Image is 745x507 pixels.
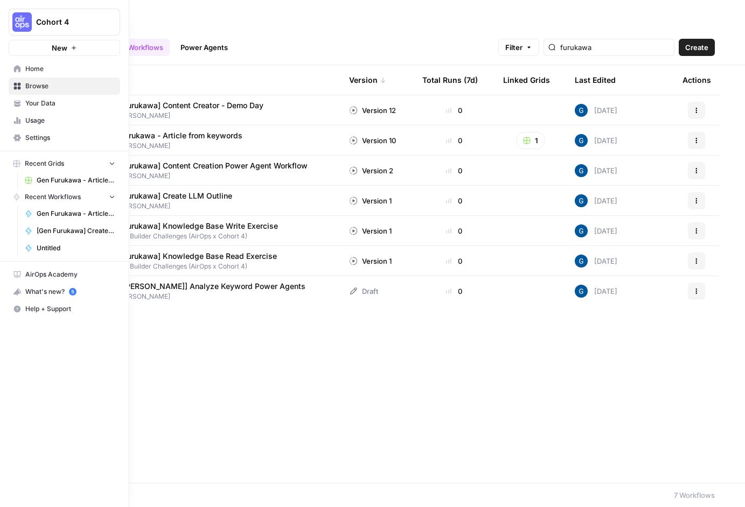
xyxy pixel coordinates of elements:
span: Cohort 4 [36,17,101,27]
div: Version 12 [349,105,396,116]
span: Gen Furukawa - Article from keywords [37,209,115,219]
span: AirOps Academy [25,270,115,279]
button: Recent Grids [9,156,120,172]
div: Version 2 [349,165,393,176]
span: [Gen Furukawa] Create LLM Outline [37,226,115,236]
span: Filter [505,42,523,53]
div: Draft [349,286,378,297]
div: [DATE] [575,104,617,117]
span: [Gen Furukawa] Content Creator - Demo Day [104,100,263,111]
input: Search [560,42,670,53]
div: Actions [683,65,711,95]
a: Settings [9,129,120,146]
div: Version [349,65,386,95]
button: Recent Workflows [9,189,120,205]
div: 0 [422,286,486,297]
a: Workflows [121,39,170,56]
a: Your Data [9,95,120,112]
span: Gen [PERSON_NAME] [104,171,316,181]
span: New [52,43,67,53]
img: qd2a6s3w5hfdcqb82ik0wk3no9aw [575,224,588,237]
button: Workspace: Cohort 4 [9,9,120,36]
div: Name [91,65,332,95]
div: 0 [422,165,486,176]
span: Gen [PERSON_NAME] [104,292,314,301]
span: Create [685,42,708,53]
a: [Gen Furukawa] Knowledge Base Read ExerciseWeek 3: Builder Challenges (AirOps x Cohort 4) [91,251,332,271]
div: [DATE] [575,164,617,177]
img: qd2a6s3w5hfdcqb82ik0wk3no9aw [575,134,588,147]
button: What's new? 5 [9,283,120,300]
div: Version 1 [349,195,392,206]
a: Browse [9,78,120,95]
button: Filter [498,39,539,56]
div: [DATE] [575,255,617,267]
span: Untitled [37,243,115,253]
div: 0 [422,195,486,206]
span: Home [25,64,115,74]
a: [Gen [PERSON_NAME]] Analyze Keyword Power AgentsGen [PERSON_NAME] [91,281,332,301]
span: Gen [PERSON_NAME] [104,201,241,211]
a: AirOps Academy [9,266,120,283]
span: Gen Furukawa - Article from keywords [104,130,242,141]
div: 7 Workflows [674,490,715,501]
a: Power Agents [174,39,234,56]
a: Gen Furukawa - Article from keywords Grid [20,172,120,189]
div: [DATE] [575,194,617,207]
span: [Gen Furukawa] Knowledge Base Write Exercise [104,221,278,231]
span: [Gen [PERSON_NAME]] Analyze Keyword Power Agents [104,281,305,292]
div: Last Edited [575,65,616,95]
span: Usage [25,116,115,125]
div: 0 [422,105,486,116]
img: qd2a6s3w5hfdcqb82ik0wk3no9aw [575,285,588,298]
span: Gen [PERSON_NAME] [104,111,272,121]
span: Help + Support [25,304,115,314]
button: New [9,40,120,56]
a: [Gen Furukawa] Content Creator - Demo DayGen [PERSON_NAME] [91,100,332,121]
a: Gen Furukawa - Article from keywords [20,205,120,222]
img: qd2a6s3w5hfdcqb82ik0wk3no9aw [575,164,588,177]
span: Recent Grids [25,159,64,168]
span: Recent Workflows [25,192,81,202]
button: Help + Support [9,300,120,318]
div: [DATE] [575,134,617,147]
div: [DATE] [575,285,617,298]
div: 0 [422,135,486,146]
span: Settings [25,133,115,143]
span: Week 3: Builder Challenges (AirOps x Cohort 4) [104,231,287,241]
img: Cohort 4 Logo [12,12,32,32]
button: 1 [516,132,545,149]
div: Linked Grids [503,65,550,95]
a: [Gen Furukawa] Content Creation Power Agent WorkflowGen [PERSON_NAME] [91,160,332,181]
a: [Gen Furukawa] Create LLM Outline [20,222,120,240]
a: [Gen Furukawa] Create LLM OutlineGen [PERSON_NAME] [91,191,332,211]
a: [Gen Furukawa] Knowledge Base Write ExerciseWeek 3: Builder Challenges (AirOps x Cohort 4) [91,221,332,241]
text: 5 [71,289,74,294]
a: Usage [9,112,120,129]
a: Home [9,60,120,78]
span: Gen [PERSON_NAME] [104,141,251,151]
div: Total Runs (7d) [422,65,478,95]
div: [DATE] [575,224,617,237]
a: 5 [69,288,76,295]
span: Week 3: Builder Challenges (AirOps x Cohort 4) [104,262,286,271]
div: Version 1 [349,256,392,266]
div: What's new? [9,284,120,300]
a: Untitled [20,240,120,257]
div: Version 10 [349,135,396,146]
div: 0 [422,256,486,266]
div: 0 [422,226,486,236]
span: [Gen Furukawa] Content Creation Power Agent Workflow [104,160,308,171]
img: qd2a6s3w5hfdcqb82ik0wk3no9aw [575,104,588,117]
div: Version 1 [349,226,392,236]
span: [Gen Furukawa] Knowledge Base Read Exercise [104,251,277,262]
span: Gen Furukawa - Article from keywords Grid [37,175,115,185]
button: Create [679,39,715,56]
img: qd2a6s3w5hfdcqb82ik0wk3no9aw [575,194,588,207]
span: Browse [25,81,115,91]
span: [Gen Furukawa] Create LLM Outline [104,191,232,201]
span: Your Data [25,98,115,108]
a: Gen Furukawa - Article from keywordsGen [PERSON_NAME] [91,130,332,151]
img: qd2a6s3w5hfdcqb82ik0wk3no9aw [575,255,588,267]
